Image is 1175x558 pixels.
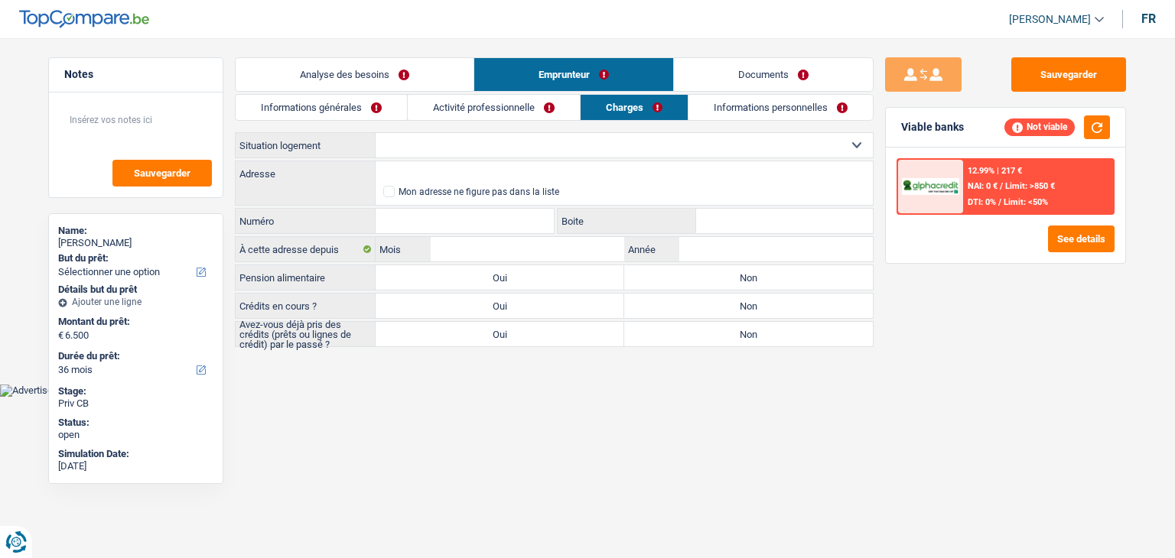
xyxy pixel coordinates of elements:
div: [DATE] [58,460,213,472]
label: Adresse [236,161,376,186]
a: Analyse des besoins [236,58,474,91]
input: AAAA [679,237,873,261]
input: MM [431,237,624,261]
label: But du prêt: [58,252,210,264]
span: NAI: 0 € [968,181,998,191]
label: Situation logement [236,133,376,157]
label: Durée du prêt: [58,350,210,362]
label: Numéro [236,209,376,233]
input: Sélectionnez votre adresse dans la barre de recherche [376,161,873,186]
a: Activité professionnelle [408,95,580,120]
a: Emprunteur [474,58,673,91]
a: Charges [581,95,688,120]
label: Non [624,322,873,346]
label: Mois [376,237,430,261]
a: Informations générales [236,95,407,120]
div: Stage: [58,385,213,397]
label: Non [624,294,873,318]
label: Non [624,265,873,290]
label: Oui [376,294,624,318]
label: Boite [558,209,697,233]
span: DTI: 0% [968,197,996,207]
button: See details [1048,225,1115,252]
div: Ajouter une ligne [58,297,213,307]
span: [PERSON_NAME] [1009,13,1091,26]
div: Priv CB [58,397,213,410]
div: Mon adresse ne figure pas dans la liste [399,187,559,196]
div: Status: [58,417,213,429]
div: Viable banks [901,121,964,134]
img: AlphaCredit [902,178,959,196]
a: Informations personnelles [688,95,873,120]
label: Oui [376,265,624,290]
h5: Notes [64,68,207,81]
span: / [998,197,1001,207]
label: Oui [376,322,624,346]
div: Not viable [1004,118,1075,135]
div: 12.99% | 217 € [968,166,1022,176]
label: Pension alimentaire [236,265,376,290]
div: Détails but du prêt [58,284,213,296]
span: € [58,329,63,342]
label: Avez-vous déjà pris des crédits (prêts ou lignes de crédit) par le passé ? [236,322,376,346]
div: open [58,429,213,441]
span: / [1000,181,1003,191]
a: [PERSON_NAME] [997,7,1104,32]
button: Sauvegarder [1011,57,1126,92]
div: fr [1141,11,1156,26]
div: Name: [58,225,213,237]
div: [PERSON_NAME] [58,237,213,249]
button: Sauvegarder [112,160,212,187]
span: Limit: >850 € [1005,181,1055,191]
label: Crédits en cours ? [236,294,376,318]
label: Montant du prêt: [58,316,210,328]
label: À cette adresse depuis [236,237,376,261]
a: Documents [674,58,873,91]
span: Limit: <50% [1004,197,1048,207]
img: TopCompare Logo [19,10,149,28]
div: Simulation Date: [58,448,213,460]
span: Sauvegarder [134,168,190,178]
label: Année [624,237,679,261]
